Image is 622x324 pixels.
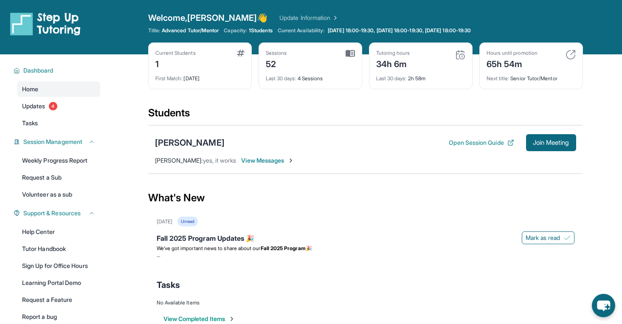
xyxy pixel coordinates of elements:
a: Request a Sub [17,170,100,185]
button: View Completed Items [163,315,235,323]
span: Session Management [23,138,82,146]
div: 1 [155,56,196,70]
div: 52 [266,56,287,70]
a: Volunteer as a sub [17,187,100,202]
img: Chevron-Right [287,157,294,164]
button: Dashboard [20,66,95,75]
span: First Match : [155,75,183,82]
span: Dashboard [23,66,53,75]
div: Fall 2025 Program Updates 🎉 [157,233,574,245]
span: [PERSON_NAME] : [155,157,203,164]
div: Hours until promotion [487,50,538,56]
img: card [455,50,465,60]
div: 65h 54m [487,56,538,70]
span: 🎉 [306,245,312,251]
a: Learning Portal Demo [17,275,100,290]
div: Current Students [155,50,196,56]
a: Updates4 [17,99,100,114]
img: logo [10,12,81,36]
img: card [346,50,355,57]
div: No Available Items [157,299,574,306]
div: Students [148,106,583,125]
div: Senior Tutor/Mentor [487,70,576,82]
span: 4 [49,102,57,110]
div: Sessions [266,50,287,56]
span: Updates [22,102,45,110]
span: Tasks [22,119,38,127]
button: Open Session Guide [449,138,514,147]
div: 34h 6m [376,56,410,70]
span: Capacity: [224,27,247,34]
div: 2h 58m [376,70,465,82]
strong: Fall 2025 Program [261,245,306,251]
button: chat-button [592,294,615,317]
button: Support & Resources [20,209,95,217]
a: Sign Up for Office Hours [17,258,100,273]
span: Join Meeting [533,140,569,145]
span: 1 Students [249,27,273,34]
button: Join Meeting [526,134,576,151]
a: Home [17,82,100,97]
span: Advanced Tutor/Mentor [162,27,219,34]
a: Weekly Progress Report [17,153,100,168]
a: [DATE] 18:00-19:30, [DATE] 18:00-19:30, [DATE] 18:00-19:30 [326,27,473,34]
span: Title: [148,27,160,34]
img: Chevron Right [330,14,339,22]
div: [DATE] [155,70,245,82]
img: card [237,50,245,56]
div: What's New [148,179,583,217]
span: Next title : [487,75,509,82]
a: Help Center [17,224,100,239]
button: Mark as read [522,231,574,244]
span: [DATE] 18:00-19:30, [DATE] 18:00-19:30, [DATE] 18:00-19:30 [328,27,471,34]
a: Update Information [279,14,339,22]
span: yes, it works [203,157,236,164]
div: 4 Sessions [266,70,355,82]
a: Tasks [17,116,100,131]
a: Request a Feature [17,292,100,307]
div: Tutoring hours [376,50,410,56]
span: Current Availability: [278,27,324,34]
span: We’ve got important news to share about our [157,245,261,251]
button: Session Management [20,138,95,146]
div: Unread [177,217,198,226]
div: [PERSON_NAME] [155,137,225,149]
span: Welcome, [PERSON_NAME] 👋 [148,12,268,24]
div: [DATE] [157,218,172,225]
span: Last 30 days : [266,75,296,82]
span: Last 30 days : [376,75,407,82]
span: Support & Resources [23,209,81,217]
span: View Messages [241,156,294,165]
a: Tutor Handbook [17,241,100,256]
img: card [566,50,576,60]
span: Tasks [157,279,180,291]
img: Mark as read [564,234,571,241]
span: Home [22,85,38,93]
span: Mark as read [526,234,560,242]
